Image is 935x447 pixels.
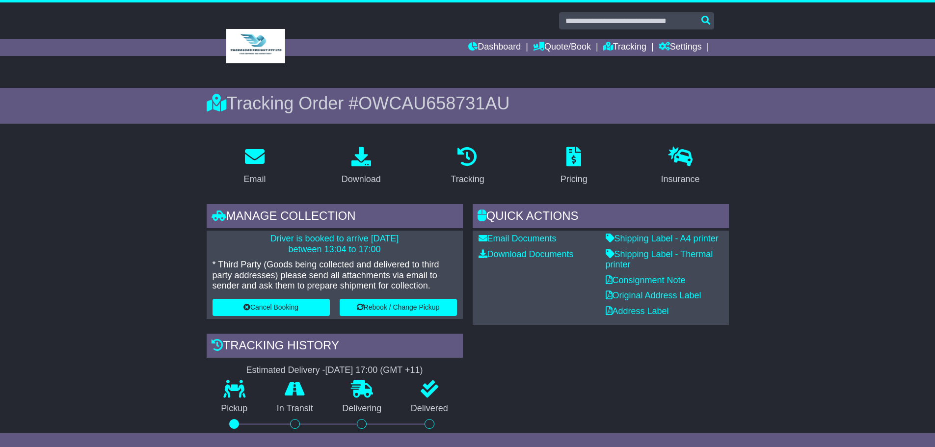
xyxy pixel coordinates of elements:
[262,403,328,414] p: In Transit
[207,204,463,231] div: Manage collection
[358,93,509,113] span: OWCAU658731AU
[213,299,330,316] button: Cancel Booking
[207,93,729,114] div: Tracking Order #
[237,143,272,189] a: Email
[451,173,484,186] div: Tracking
[328,403,397,414] p: Delivering
[213,234,457,255] p: Driver is booked to arrive [DATE] between 13:04 to 17:00
[473,204,729,231] div: Quick Actions
[603,39,646,56] a: Tracking
[659,39,702,56] a: Settings
[342,173,381,186] div: Download
[606,306,669,316] a: Address Label
[479,249,574,259] a: Download Documents
[243,173,266,186] div: Email
[533,39,591,56] a: Quote/Book
[606,234,719,243] a: Shipping Label - A4 printer
[340,299,457,316] button: Rebook / Change Pickup
[468,39,521,56] a: Dashboard
[606,290,701,300] a: Original Address Label
[661,173,700,186] div: Insurance
[207,334,463,360] div: Tracking history
[396,403,463,414] p: Delivered
[325,365,423,376] div: [DATE] 17:00 (GMT +11)
[444,143,490,189] a: Tracking
[554,143,594,189] a: Pricing
[606,249,713,270] a: Shipping Label - Thermal printer
[606,275,686,285] a: Consignment Note
[213,260,457,291] p: * Third Party (Goods being collected and delivered to third party addresses) please send all atta...
[207,403,263,414] p: Pickup
[335,143,387,189] a: Download
[561,173,588,186] div: Pricing
[207,365,463,376] div: Estimated Delivery -
[655,143,706,189] a: Insurance
[479,234,557,243] a: Email Documents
